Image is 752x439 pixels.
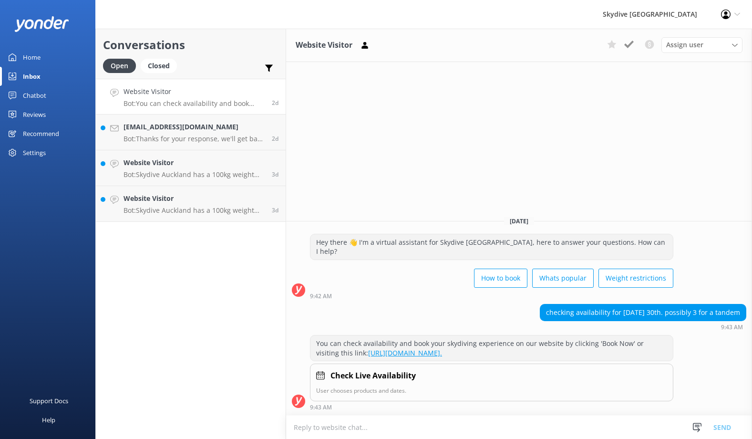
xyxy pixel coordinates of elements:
h4: [EMAIL_ADDRESS][DOMAIN_NAME] [124,122,265,132]
a: Website VisitorBot:You can check availability and book your skydiving experience on our website b... [96,79,286,115]
span: Sep 24 2025 04:13am (UTC +12:00) Pacific/Auckland [272,135,278,143]
a: Website VisitorBot:Skydive Auckland has a 100kg weight restriction for tandem skydiving. However,... [96,186,286,222]
div: Home [23,48,41,67]
strong: 9:43 AM [721,324,743,330]
div: Reviews [23,105,46,124]
div: Assign User [661,37,742,52]
span: Sep 22 2025 03:47pm (UTC +12:00) Pacific/Auckland [272,206,278,214]
p: Bot: Skydive Auckland has a 100kg weight restriction for tandem skydiving. However, it may be pos... [124,170,265,179]
div: Sep 24 2025 09:43am (UTC +12:00) Pacific/Auckland [540,324,746,330]
button: How to book [474,269,527,288]
p: Bot: Thanks for your response, we'll get back to you as soon as we can during opening hours. [124,135,265,143]
button: Weight restrictions [598,269,673,288]
h4: Check Live Availability [330,370,416,382]
div: Help [42,410,55,429]
div: Hey there 👋 I'm a virtual assistant for Skydive [GEOGRAPHIC_DATA], here to answer your questions.... [310,234,673,260]
span: [DATE] [504,217,534,225]
button: Whats popular [532,269,594,288]
a: [URL][DOMAIN_NAME]. [368,348,442,357]
h4: Website Visitor [124,86,265,97]
div: Settings [23,143,46,162]
a: Open [103,60,141,71]
h4: Website Visitor [124,157,265,168]
div: Inbox [23,67,41,86]
strong: 9:43 AM [310,405,332,410]
span: Sep 23 2025 06:27am (UTC +12:00) Pacific/Auckland [272,170,278,178]
img: yonder-white-logo.png [14,16,69,32]
h3: Website Visitor [296,39,352,52]
div: Open [103,59,136,73]
div: Sep 24 2025 09:43am (UTC +12:00) Pacific/Auckland [310,404,673,410]
div: Chatbot [23,86,46,105]
h2: Conversations [103,36,278,54]
div: You can check availability and book your skydiving experience on our website by clicking 'Book No... [310,335,673,361]
h4: Website Visitor [124,193,265,204]
p: User chooses products and dates. [316,386,667,395]
span: Sep 24 2025 09:43am (UTC +12:00) Pacific/Auckland [272,99,278,107]
p: Bot: You can check availability and book your skydiving experience on our website by clicking 'Bo... [124,99,265,108]
div: Closed [141,59,177,73]
div: Sep 24 2025 09:42am (UTC +12:00) Pacific/Auckland [310,293,673,299]
a: Closed [141,60,182,71]
p: Bot: Skydive Auckland has a 100kg weight restriction for tandem skydiving. However, it may be pos... [124,206,265,215]
a: Website VisitorBot:Skydive Auckland has a 100kg weight restriction for tandem skydiving. However,... [96,150,286,186]
span: Assign user [666,40,703,50]
div: checking availability for [DATE] 30th. possibly 3 for a tandem [540,304,746,321]
div: Recommend [23,124,59,143]
strong: 9:42 AM [310,293,332,299]
div: Support Docs [30,391,68,410]
a: [EMAIL_ADDRESS][DOMAIN_NAME]Bot:Thanks for your response, we'll get back to you as soon as we can... [96,115,286,150]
